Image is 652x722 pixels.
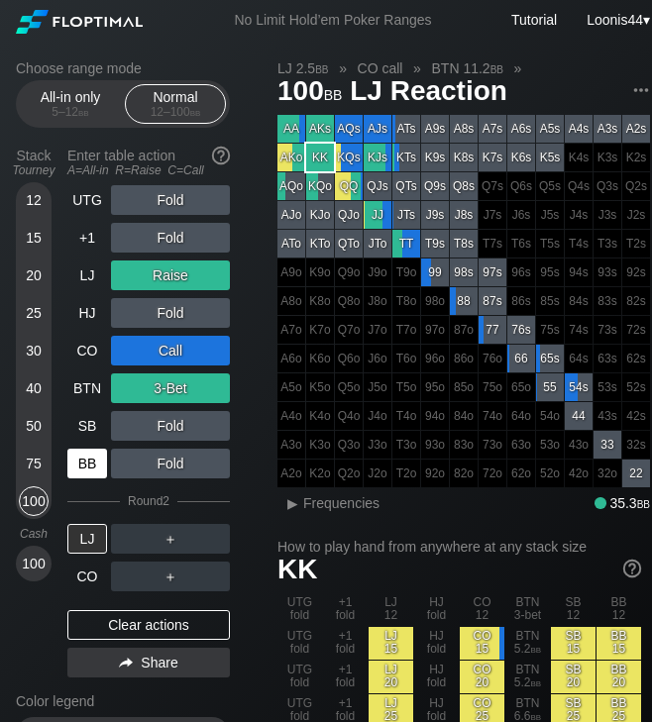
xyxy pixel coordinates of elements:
div: A5s [536,115,564,143]
div: +1 fold [323,627,368,660]
div: JTs [392,201,420,229]
div: 76s [507,316,535,344]
div: 100% fold in prior round [507,258,535,286]
div: 100% fold in prior round [622,144,650,171]
img: ellipsis.fd386fe8.svg [630,79,652,101]
div: 100% fold in prior round [335,345,363,372]
div: AQs [335,115,363,143]
div: ATs [392,115,420,143]
h2: Choose range mode [16,60,230,76]
div: 100% fold in prior round [277,316,305,344]
div: A8s [450,115,478,143]
div: 100% fold in prior round [421,402,449,430]
div: 25 [19,298,49,328]
span: » [503,60,532,76]
div: ＋ [111,562,230,591]
div: 100% fold in prior round [364,287,391,315]
div: Round 2 [128,494,169,508]
div: AJs [364,115,391,143]
div: 100% fold in prior round [277,287,305,315]
div: HJ fold [414,627,459,660]
div: 100% fold in prior round [565,316,593,344]
div: 100% fold in prior round [594,287,621,315]
div: 100% fold in prior round [450,431,478,459]
div: BB 12 [597,593,641,626]
div: 100% fold in prior round [536,201,564,229]
div: 100% fold in prior round [335,287,363,315]
div: 33 [594,431,621,459]
div: 100% fold in prior round [594,373,621,401]
div: HJ fold [414,661,459,693]
div: 100% fold in prior round [306,316,334,344]
div: CO [67,336,107,365]
div: 98s [450,258,478,286]
div: 100 [19,486,49,516]
div: Tourney [8,163,59,177]
div: AA [277,115,305,143]
div: KK [306,144,334,171]
div: 100% fold in prior round [594,172,621,200]
div: 100% fold in prior round [306,431,334,459]
span: bb [315,60,328,76]
div: 100% fold in prior round [306,373,334,401]
div: 100% fold in prior round [450,460,478,487]
div: 15 [19,223,49,253]
div: 100% fold in prior round [392,287,420,315]
div: 100% fold in prior round [565,345,593,372]
div: 100% fold in prior round [306,460,334,487]
div: 100% fold in prior round [622,201,650,229]
div: 20 [19,260,49,290]
div: AJo [277,201,305,229]
div: 100% fold in prior round [392,373,420,401]
div: Fold [111,411,230,441]
div: 12 – 100 [134,105,217,119]
div: 100% fold in prior round [392,258,420,286]
div: BB [67,449,107,478]
div: 100% fold in prior round [507,201,535,229]
div: UTG fold [277,627,322,660]
div: 100% fold in prior round [536,230,564,258]
div: K8s [450,144,478,171]
div: 100% fold in prior round [335,258,363,286]
div: 100% fold in prior round [565,230,593,258]
div: QJs [364,172,391,200]
div: 100% fold in prior round [392,345,420,372]
div: 100% fold in prior round [622,172,650,200]
a: Tutorial [511,12,557,28]
div: AQo [277,172,305,200]
div: Normal [130,85,221,123]
div: Fold [111,298,230,328]
span: Loonis44 [587,12,643,28]
div: LJ 15 [369,627,413,660]
div: KQo [306,172,334,200]
div: Fold [111,223,230,253]
div: 100% fold in prior round [277,258,305,286]
div: 100% fold in prior round [622,258,650,286]
div: 100% fold in prior round [622,373,650,401]
div: UTG [67,185,107,215]
div: 100% fold in prior round [622,402,650,430]
div: QTo [335,230,363,258]
div: Fold [111,185,230,215]
div: 100% fold in prior round [479,230,506,258]
div: 77 [479,316,506,344]
div: 75 [19,449,49,478]
span: 100 [274,76,345,109]
div: 50 [19,411,49,441]
div: Q9s [421,172,449,200]
div: JTo [364,230,391,258]
span: bb [531,642,542,656]
div: 100% fold in prior round [565,460,593,487]
div: 100% fold in prior round [594,345,621,372]
span: bb [490,60,503,76]
div: 100% fold in prior round [450,345,478,372]
div: BB 15 [597,627,641,660]
span: bb [190,105,201,119]
div: Q8s [450,172,478,200]
div: 100% fold in prior round [450,402,478,430]
div: 100 [19,549,49,578]
div: LJ 12 [369,593,413,626]
div: +1 fold [323,593,368,626]
div: 100% fold in prior round [507,287,535,315]
span: bb [78,105,89,119]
